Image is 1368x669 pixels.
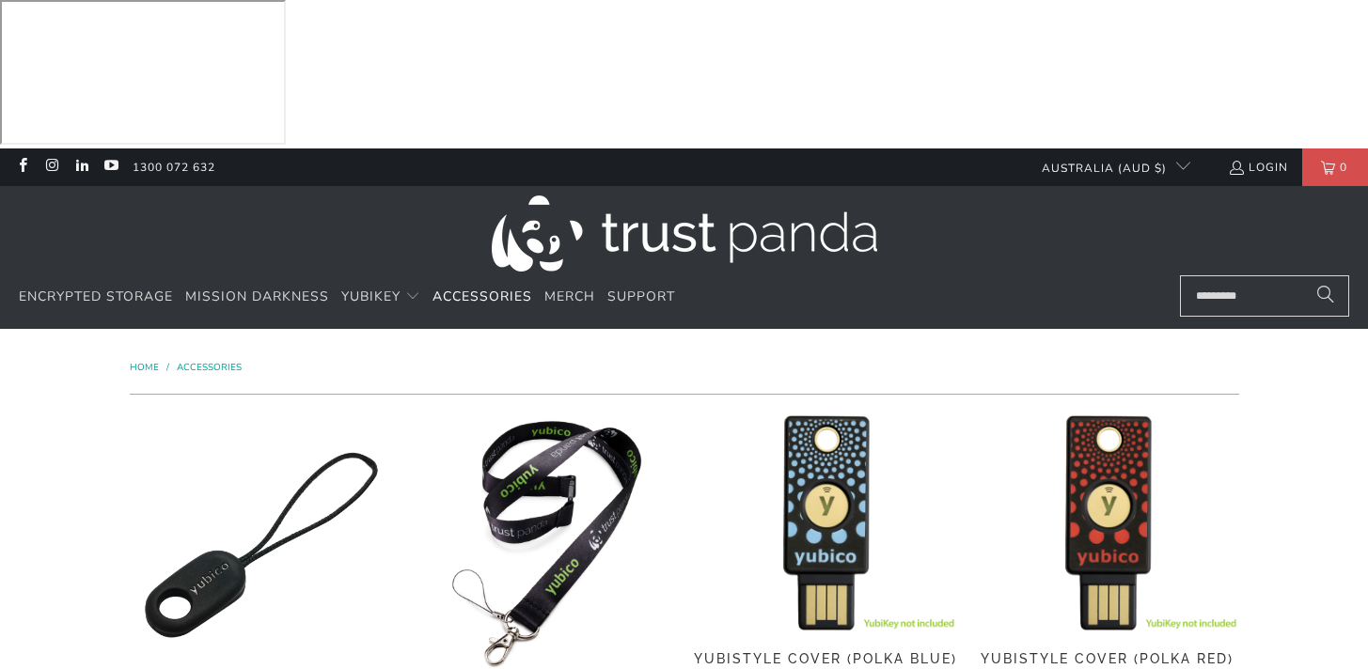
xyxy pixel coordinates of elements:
span: 0 [1335,148,1352,186]
img: YubiStyle Cover (Polka Red) - Trust Panda [976,413,1239,632]
a: Support [607,275,675,319]
a: Encrypted Storage [19,275,173,319]
a: Trust Panda Australia on Facebook [14,160,30,175]
span: Mission Darkness [185,288,329,305]
input: Search... [1180,275,1349,317]
a: Login [1228,157,1288,178]
a: Trust Panda Australia on LinkedIn [73,160,89,175]
span: Merch [544,288,595,305]
span: Accessories [432,288,532,305]
a: 1300 072 632 [133,157,215,178]
summary: YubiKey [341,275,420,319]
span: YubiStyle Cover (Polka Blue) [694,651,957,667]
a: Accessories [177,361,242,374]
span: / [166,361,169,374]
button: Search [1302,275,1349,317]
a: Home [130,361,162,374]
span: Encrypted Storage [19,288,173,305]
button: Australia (AUD $) [1027,148,1190,186]
a: Mission Darkness [185,275,329,319]
span: YubiStyle Cover (Polka Red) [976,651,1239,667]
nav: Translation missing: en.navigation.header.main_nav [19,275,675,319]
a: 0 [1302,148,1368,186]
img: YubiStyle Cover (Polka Blue) - Trust Panda [694,413,957,632]
span: YubiKey [341,288,401,305]
a: Accessories [432,275,532,319]
a: Merch [544,275,595,319]
span: Support [607,288,675,305]
span: Home [130,361,159,374]
img: Trust Panda Australia [492,195,877,272]
a: Trust Panda Australia on YouTube [102,160,118,175]
a: Trust Panda Australia on Instagram [43,160,59,175]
